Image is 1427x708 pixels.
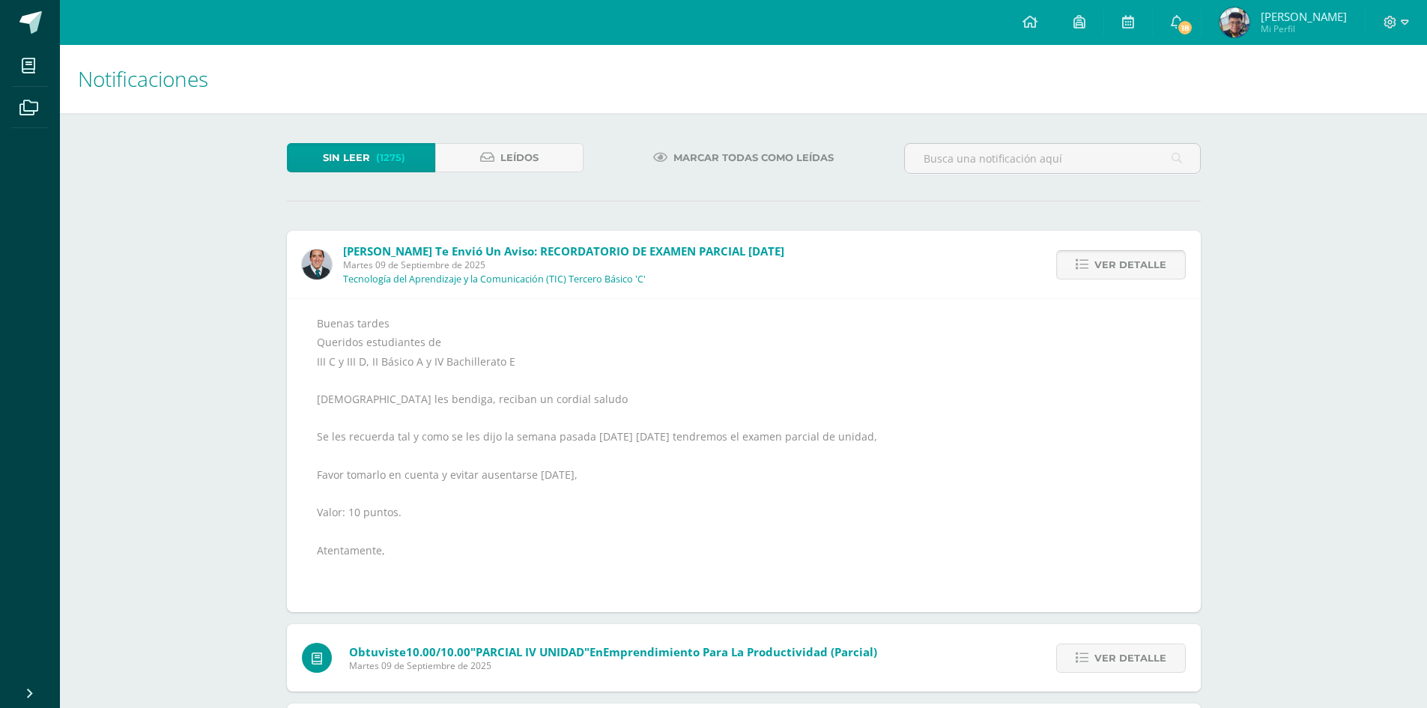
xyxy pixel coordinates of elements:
span: Martes 09 de Septiembre de 2025 [349,659,877,672]
input: Busca una notificación aquí [905,144,1200,173]
a: Sin leer(1275) [287,143,435,172]
span: Mi Perfil [1261,22,1347,35]
span: [PERSON_NAME] [1261,9,1347,24]
span: Emprendimiento para la Productividad (Parcial) [603,644,877,659]
span: Leídos [500,144,539,172]
span: "PARCIAL IV UNIDAD" [470,644,590,659]
span: Martes 09 de Septiembre de 2025 [343,258,784,271]
span: Ver detalle [1094,644,1166,672]
img: 2306758994b507d40baaa54be1d4aa7e.png [302,249,332,279]
span: 18 [1177,19,1193,36]
img: 4372e3bae7a9ca9a4268c3d44d15e419.png [1220,7,1249,37]
span: (1275) [376,144,405,172]
a: Marcar todas como leídas [634,143,852,172]
div: Buenas tardes Queridos estudiantes de III C y III D, II Básico A y IV Bachillerato E [DEMOGRAPHIC... [317,314,1171,597]
p: Tecnología del Aprendizaje y la Comunicación (TIC) Tercero Básico 'C' [343,273,646,285]
span: Obtuviste en [349,644,877,659]
span: [PERSON_NAME] te envió un aviso: RECORDATORIO DE EXAMEN PARCIAL [DATE] [343,243,784,258]
span: Ver detalle [1094,251,1166,279]
span: Notificaciones [78,64,208,93]
span: 10.00/10.00 [406,644,470,659]
span: Sin leer [323,144,370,172]
span: Marcar todas como leídas [673,144,834,172]
a: Leídos [435,143,584,172]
